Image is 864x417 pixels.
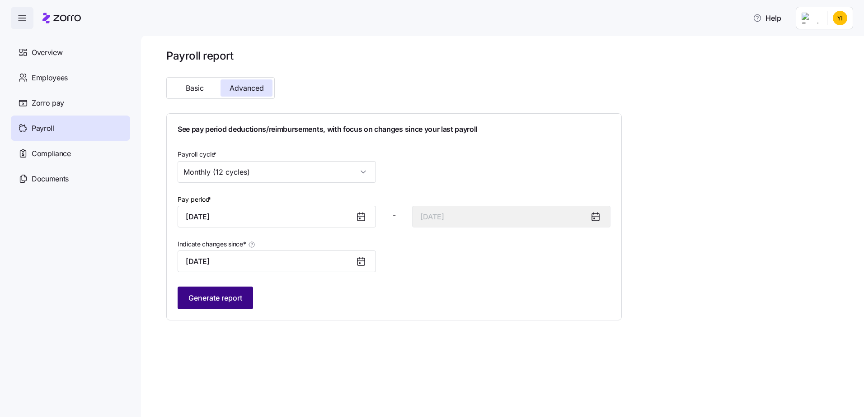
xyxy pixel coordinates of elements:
input: Payroll cycle [178,161,376,183]
span: Generate report [188,292,242,303]
a: Documents [11,166,130,191]
h1: Payroll report [166,49,622,63]
a: Compliance [11,141,130,166]
span: Payroll [32,123,54,134]
span: Documents [32,173,69,185]
span: Indicate changes since * [178,240,246,249]
span: Compliance [32,148,71,159]
span: Help [753,13,781,23]
input: Date of last payroll update [178,250,376,272]
input: End date [412,206,610,227]
h1: See pay period deductions/reimbursements, with focus on changes since your last payroll [178,125,610,134]
span: Employees [32,72,68,83]
span: Basic [186,84,204,92]
a: Employees [11,65,130,90]
span: Zorro pay [32,97,64,109]
label: Payroll cycle [178,149,218,159]
img: 58bf486cf3c66a19402657e6b7d52db7 [833,11,847,25]
input: Start date [178,206,376,227]
a: Payroll [11,116,130,141]
span: Overview [32,47,62,58]
a: Overview [11,40,130,65]
button: Help [746,9,789,27]
span: Advanced [230,84,264,92]
button: Generate report [178,287,253,309]
a: Zorro pay [11,90,130,116]
label: Pay period [178,195,213,204]
img: Employer logo [802,13,820,23]
span: - [393,209,396,221]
